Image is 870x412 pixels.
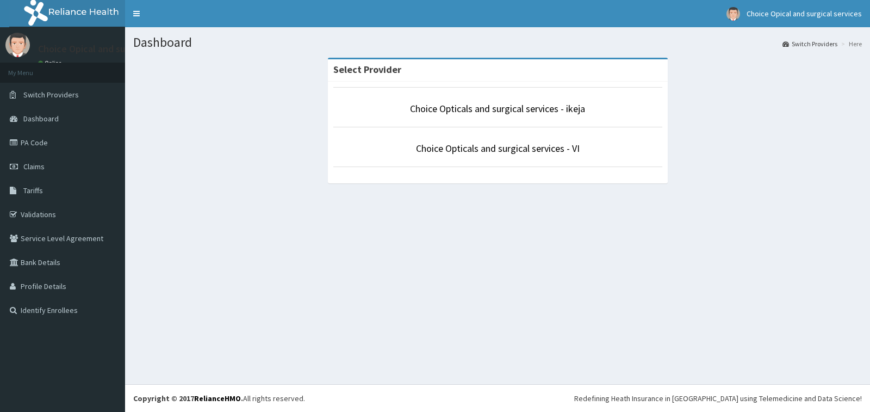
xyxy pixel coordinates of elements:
[416,142,580,155] a: Choice Opticals and surgical services - VI
[38,59,64,67] a: Online
[333,63,401,76] strong: Select Provider
[125,384,870,412] footer: All rights reserved.
[23,186,43,195] span: Tariffs
[23,90,79,100] span: Switch Providers
[838,39,862,48] li: Here
[23,162,45,171] span: Claims
[5,33,30,57] img: User Image
[194,393,241,403] a: RelianceHMO
[133,393,243,403] strong: Copyright © 2017 .
[782,39,837,48] a: Switch Providers
[23,114,59,124] span: Dashboard
[726,7,740,21] img: User Image
[747,9,862,19] span: Choice Opical and surgical services
[38,44,185,54] p: Choice Opical and surgical services
[574,393,862,404] div: Redefining Heath Insurance in [GEOGRAPHIC_DATA] using Telemedicine and Data Science!
[410,102,585,115] a: Choice Opticals and surgical services - ikeja
[133,35,862,50] h1: Dashboard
